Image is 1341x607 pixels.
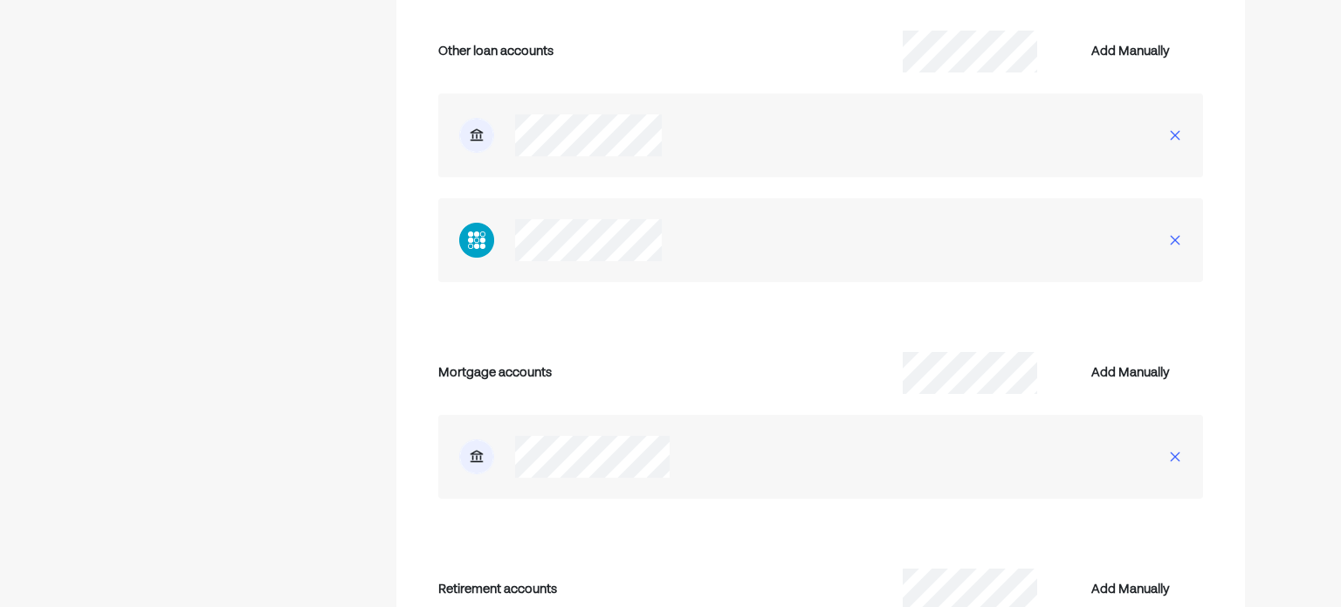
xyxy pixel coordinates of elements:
div: Mortgage accounts [438,360,821,386]
div: Add Manually [1091,41,1170,62]
div: Add Manually [1091,579,1170,600]
div: Add Manually [1091,362,1170,383]
div: Retirement accounts [438,576,821,603]
div: Other loan accounts [438,38,821,65]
